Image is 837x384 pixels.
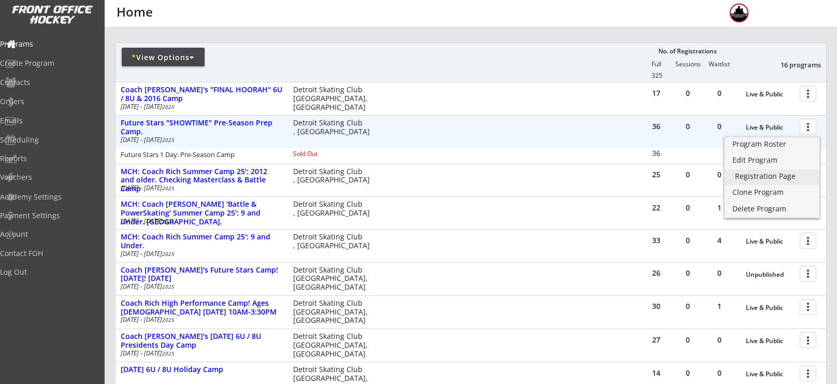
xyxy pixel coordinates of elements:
div: Program Roster [732,140,812,148]
div: Future Stars 1 Day: Pre-Season Camp [121,151,279,158]
div: MCH: Coach [PERSON_NAME] 'Battle & PowerSkating' Summer Camp 25': 9 and Under. [GEOGRAPHIC_DATA]. [121,200,282,226]
div: 0 [672,90,703,97]
em: 2025 [162,250,175,258]
em: 2025 [162,350,175,357]
div: 30 [641,303,672,310]
div: 0 [704,90,735,97]
div: 0 [704,269,735,277]
div: [DATE] 6U / 8U Holiday Camp [121,365,282,374]
div: [DATE] - [DATE] [121,218,279,224]
div: Future Stars "SHOWTIME" Pre-Season Prep Camp. [121,119,282,136]
div: [DATE] - [DATE] [121,251,279,257]
div: Registration Page [735,173,809,180]
div: View Options [122,52,205,63]
div: 0 [704,336,735,344]
div: MCH: Coach Rich Summer Camp 25': 9 and Under. [121,233,282,250]
div: 0 [672,369,703,377]
div: 0 [672,123,703,130]
a: Edit Program [725,153,819,169]
div: 1 [704,204,735,211]
div: 0 [672,204,703,211]
div: 0 [672,336,703,344]
div: Clone Program [732,189,812,196]
em: 2025 [162,184,175,192]
div: Detroit Skating Club , [GEOGRAPHIC_DATA] [293,233,374,250]
div: 0 [672,269,703,277]
div: Coach [PERSON_NAME]'s Future Stars Camp! [DATE]! [DATE] [121,266,282,283]
div: Live & Public [746,337,795,345]
div: 14 [641,369,672,377]
em: 2025 [162,283,175,290]
div: [DATE] - [DATE] [121,104,279,110]
div: [DATE] - [DATE] [121,317,279,323]
button: more_vert [800,299,816,315]
a: Registration Page [725,169,819,185]
button: more_vert [800,233,816,249]
div: 0 [672,171,703,178]
div: Detroit Skating Club , [GEOGRAPHIC_DATA] [293,167,374,185]
div: [DATE] - [DATE] [121,137,279,143]
div: 33 [641,237,672,244]
div: [DATE] - [DATE] [121,283,279,290]
div: No. of Registrations [655,48,719,55]
div: 26 [641,269,672,277]
div: 25 [641,171,672,178]
div: Coach Rich High Performance Camp! Ages [DEMOGRAPHIC_DATA] [DATE] 10AM-3:30PM [121,299,282,317]
div: Detroit Skating Club [GEOGRAPHIC_DATA], [GEOGRAPHIC_DATA] [293,266,374,292]
div: Live & Public [746,238,795,245]
button: more_vert [800,365,816,381]
div: Waitlist [703,61,734,68]
em: 2025 [162,218,175,225]
div: Unpublished [746,271,795,278]
em: 2025 [162,136,175,144]
div: 0 [672,237,703,244]
div: 0 [704,369,735,377]
div: Live & Public [746,304,795,311]
em: 2025 [162,316,175,323]
a: Program Roster [725,137,819,153]
div: Edit Program [732,157,812,164]
div: 27 [641,336,672,344]
div: 325 [641,72,672,79]
button: more_vert [800,332,816,348]
div: Detroit Skating Club [GEOGRAPHIC_DATA], [GEOGRAPHIC_DATA] [293,86,374,111]
div: 1 [704,303,735,310]
button: more_vert [800,119,816,135]
div: Detroit Skating Club , [GEOGRAPHIC_DATA] [293,200,374,218]
div: Coach [PERSON_NAME]'s "FINAL HOORAH" 6U / 8U & 2016 Camp [121,86,282,103]
div: 16 programs [767,60,821,69]
div: 4 [704,237,735,244]
div: 17 [641,90,672,97]
em: 2025 [162,103,175,110]
div: Sessions [672,61,703,68]
div: [DATE] - [DATE] [121,185,279,191]
div: [DATE] - [DATE] [121,350,279,357]
div: 36 [641,150,672,157]
div: Delete Program [732,205,812,212]
div: MCH: Coach Rich Summer Camp 25': 2012 and older. Checking Masterclass & Battle Camp [121,167,282,193]
div: Live & Public [746,124,795,131]
div: 22 [641,204,672,211]
div: 0 [672,303,703,310]
div: 36 [641,123,672,130]
div: 0 [704,123,735,130]
div: Coach [PERSON_NAME]'s [DATE] 6U / 8U Presidents Day Camp [121,332,282,350]
div: Sold Out [293,151,360,157]
div: Live & Public [746,371,795,378]
div: Full [641,61,672,68]
div: 0 [704,171,735,178]
button: more_vert [800,266,816,282]
div: Live & Public [746,91,795,98]
div: Detroit Skating Club [GEOGRAPHIC_DATA], [GEOGRAPHIC_DATA] [293,332,374,358]
button: more_vert [800,86,816,102]
div: Detroit Skating Club [GEOGRAPHIC_DATA], [GEOGRAPHIC_DATA] [293,299,374,325]
div: Detroit Skating Club , [GEOGRAPHIC_DATA] [293,119,374,136]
